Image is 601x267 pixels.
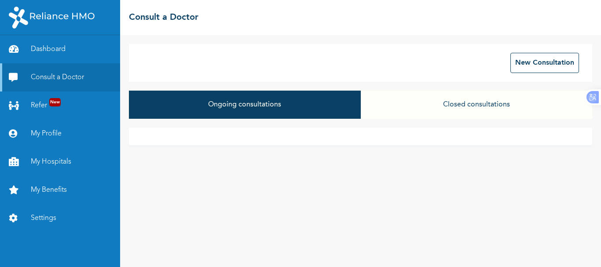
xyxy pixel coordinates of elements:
[129,91,360,119] button: Ongoing consultations
[49,98,61,106] span: New
[361,91,592,119] button: Closed consultations
[510,53,579,73] button: New Consultation
[129,11,198,24] h2: Consult a Doctor
[9,7,95,29] img: RelianceHMO's Logo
